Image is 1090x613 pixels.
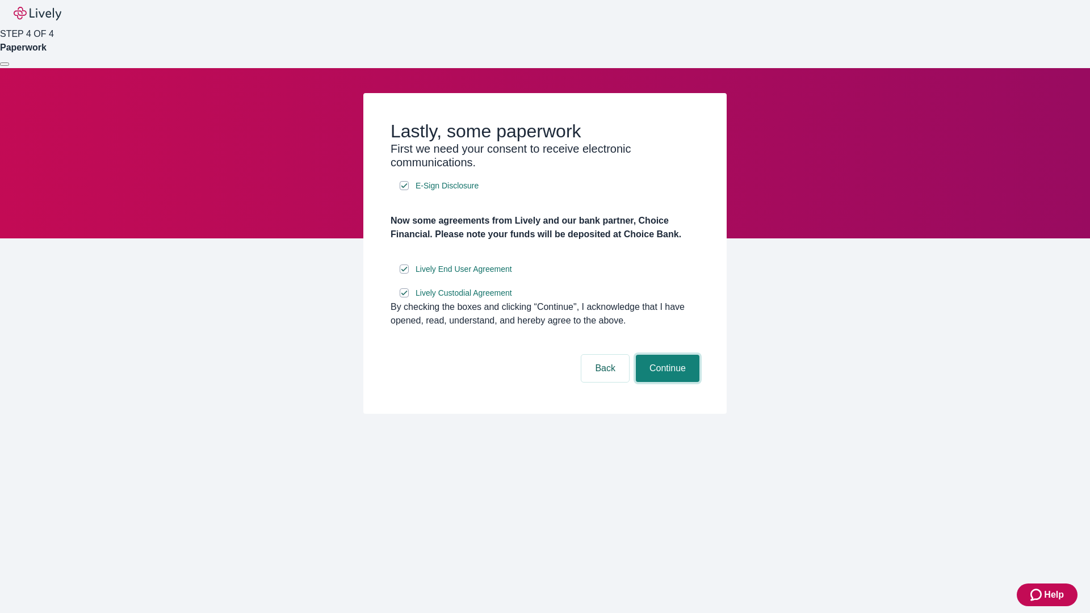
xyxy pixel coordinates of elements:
div: By checking the boxes and clicking “Continue", I acknowledge that I have opened, read, understand... [391,300,699,328]
a: e-sign disclosure document [413,179,481,193]
h2: Lastly, some paperwork [391,120,699,142]
a: e-sign disclosure document [413,262,514,276]
span: Lively Custodial Agreement [416,287,512,299]
img: Lively [14,7,61,20]
button: Back [581,355,629,382]
button: Zendesk support iconHelp [1017,583,1078,606]
span: Lively End User Agreement [416,263,512,275]
button: Continue [636,355,699,382]
h3: First we need your consent to receive electronic communications. [391,142,699,169]
a: e-sign disclosure document [413,286,514,300]
span: E-Sign Disclosure [416,180,479,192]
span: Help [1044,588,1064,602]
svg: Zendesk support icon [1030,588,1044,602]
h4: Now some agreements from Lively and our bank partner, Choice Financial. Please note your funds wi... [391,214,699,241]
